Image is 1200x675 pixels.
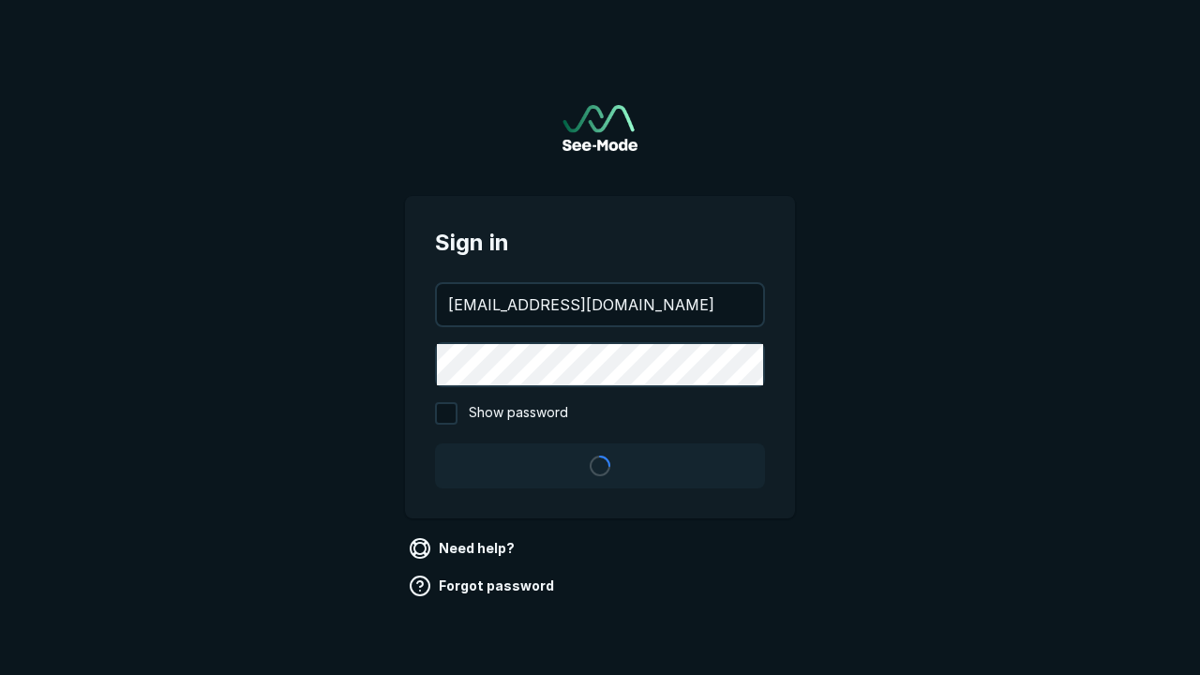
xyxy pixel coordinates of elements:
span: Show password [469,402,568,425]
img: See-Mode Logo [562,105,637,151]
span: Sign in [435,226,765,260]
a: Need help? [405,533,522,563]
a: Forgot password [405,571,562,601]
a: Go to sign in [562,105,637,151]
input: your@email.com [437,284,763,325]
